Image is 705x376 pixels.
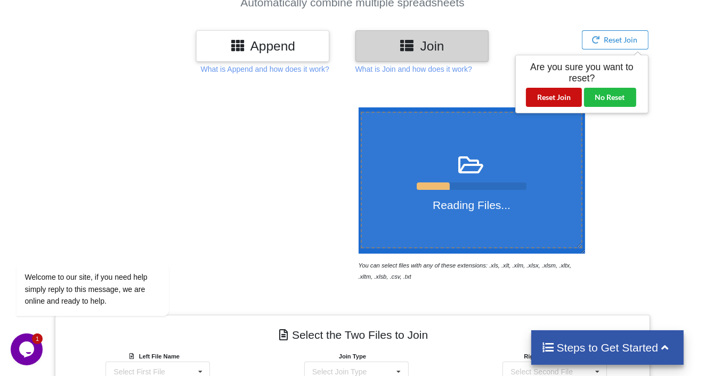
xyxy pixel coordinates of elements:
[510,368,573,375] div: Select Second File
[584,88,636,107] button: No Reset
[359,262,572,280] i: You can select files with any of these extensions: .xls, .xlt, .xlm, .xlsx, .xlsm, .xltx, .xltm, ...
[524,353,578,360] b: Right File Name
[523,62,641,84] h5: Are you sure you want to reset?
[201,64,329,74] p: What is Append and how does it work?
[11,333,45,365] iframe: chat widget
[11,166,202,328] iframe: chat widget
[542,341,674,354] h4: Steps to Get Started
[204,38,321,54] h3: Append
[63,323,643,347] h4: Select the Two Files to Join
[363,38,481,54] h3: Join
[312,368,367,375] div: Select Join Type
[339,353,366,360] b: Join Type
[526,88,582,107] button: Reset Join
[582,30,649,49] button: Reset Join
[355,64,472,74] p: What is Join and how does it work?
[139,353,180,360] b: Left File Name
[362,198,582,212] h4: Reading Files...
[114,368,165,375] div: Select First File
